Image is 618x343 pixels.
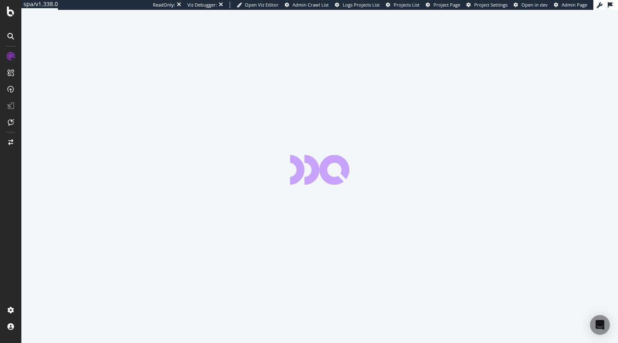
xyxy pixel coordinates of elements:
span: Open Viz Editor [245,2,279,8]
span: Admin Page [562,2,587,8]
span: Admin Crawl List [293,2,329,8]
span: Open in dev [521,2,548,8]
div: Viz Debugger: [187,2,217,8]
a: Project Page [426,2,460,8]
div: ReadOnly: [153,2,175,8]
a: Projects List [386,2,420,8]
a: Admin Page [554,2,587,8]
span: Project Settings [474,2,507,8]
a: Open in dev [514,2,548,8]
a: Project Settings [466,2,507,8]
div: Open Intercom Messenger [590,315,610,335]
span: Logs Projects List [343,2,380,8]
span: Projects List [394,2,420,8]
a: Logs Projects List [335,2,380,8]
div: animation [290,155,349,185]
a: Admin Crawl List [285,2,329,8]
a: Open Viz Editor [237,2,279,8]
span: Project Page [434,2,460,8]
